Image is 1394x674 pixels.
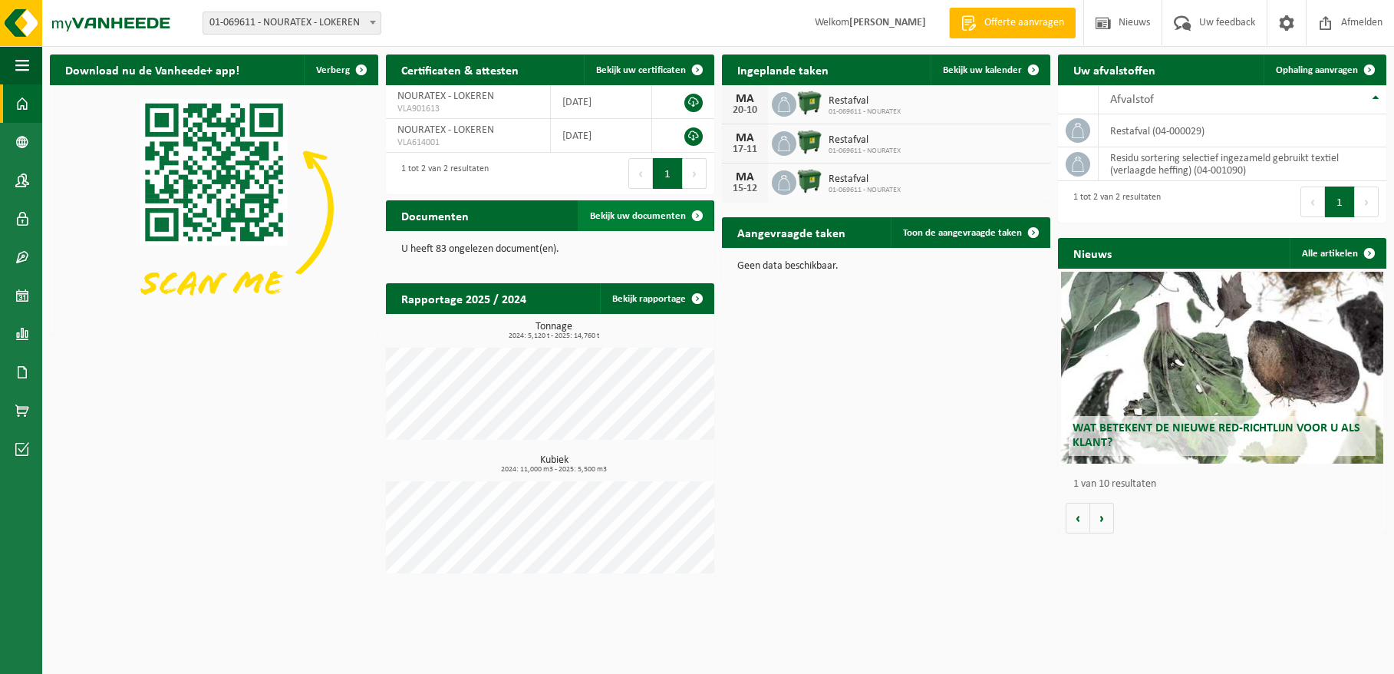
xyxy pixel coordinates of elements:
[829,107,901,117] span: 01-069611 - NOURATEX
[796,90,822,116] img: WB-1100-HPE-GN-01
[551,119,652,153] td: [DATE]
[1066,503,1090,534] button: Vorige
[386,55,534,84] h2: Certificaten & attesten
[1290,238,1385,269] a: Alle artikelen
[829,186,901,195] span: 01-069611 - NOURATEX
[50,55,255,84] h2: Download nu de Vanheede+ app!
[394,322,714,340] h3: Tonnage
[722,55,844,84] h2: Ingeplande taken
[394,332,714,340] span: 2024: 5,120 t - 2025: 14,760 t
[584,55,713,85] a: Bekijk uw certificaten
[891,217,1049,248] a: Toon de aangevraagde taken
[730,171,760,183] div: MA
[949,8,1076,38] a: Offerte aanvragen
[551,85,652,119] td: [DATE]
[829,134,901,147] span: Restafval
[1264,55,1385,85] a: Ophaling aanvragen
[316,65,350,75] span: Verberg
[730,93,760,105] div: MA
[1073,479,1379,490] p: 1 van 10 resultaten
[397,91,494,102] span: NOURATEX - LOKEREN
[600,283,713,314] a: Bekijk rapportage
[653,158,683,189] button: 1
[1058,55,1171,84] h2: Uw afvalstoffen
[401,244,699,255] p: U heeft 83 ongelezen document(en).
[596,65,686,75] span: Bekijk uw certificaten
[829,95,901,107] span: Restafval
[1066,185,1161,219] div: 1 tot 2 van 2 resultaten
[980,15,1068,31] span: Offerte aanvragen
[394,455,714,474] h3: Kubiek
[590,211,686,221] span: Bekijk uw documenten
[1073,422,1360,449] span: Wat betekent de nieuwe RED-richtlijn voor u als klant?
[1276,65,1358,75] span: Ophaling aanvragen
[1300,187,1325,217] button: Previous
[1355,187,1379,217] button: Next
[943,65,1022,75] span: Bekijk uw kalender
[730,183,760,194] div: 15-12
[737,261,1035,272] p: Geen data beschikbaar.
[1325,187,1355,217] button: 1
[829,147,901,156] span: 01-069611 - NOURATEX
[386,283,542,313] h2: Rapportage 2025 / 2024
[397,103,539,115] span: VLA901613
[578,200,713,231] a: Bekijk uw documenten
[397,137,539,149] span: VLA614001
[849,17,926,28] strong: [PERSON_NAME]
[931,55,1049,85] a: Bekijk uw kalender
[394,157,489,190] div: 1 tot 2 van 2 resultaten
[1090,503,1114,534] button: Volgende
[203,12,381,35] span: 01-069611 - NOURATEX - LOKEREN
[730,105,760,116] div: 20-10
[50,85,378,332] img: Download de VHEPlus App
[722,217,861,247] h2: Aangevraagde taken
[304,55,377,85] button: Verberg
[386,200,484,230] h2: Documenten
[730,132,760,144] div: MA
[1099,147,1386,181] td: residu sortering selectief ingezameld gebruikt textiel (verlaagde heffing) (04-001090)
[1110,94,1154,106] span: Afvalstof
[397,124,494,136] span: NOURATEX - LOKEREN
[829,173,901,186] span: Restafval
[796,168,822,194] img: WB-1100-HPE-GN-01
[796,129,822,155] img: WB-1100-HPE-GN-01
[1099,114,1386,147] td: restafval (04-000029)
[203,12,381,34] span: 01-069611 - NOURATEX - LOKEREN
[730,144,760,155] div: 17-11
[1061,272,1382,464] a: Wat betekent de nieuwe RED-richtlijn voor u als klant?
[1058,238,1127,268] h2: Nieuws
[628,158,653,189] button: Previous
[903,228,1022,238] span: Toon de aangevraagde taken
[394,466,714,474] span: 2024: 11,000 m3 - 2025: 5,500 m3
[683,158,707,189] button: Next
